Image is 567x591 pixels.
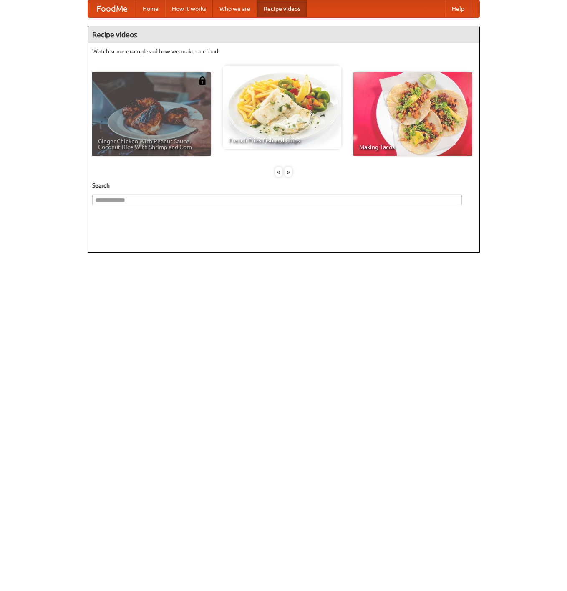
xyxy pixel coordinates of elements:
[353,72,472,156] a: Making Tacos
[229,137,335,143] span: French Fries Fish and Chips
[88,26,479,43] h4: Recipe videos
[88,0,136,17] a: FoodMe
[359,144,466,150] span: Making Tacos
[445,0,471,17] a: Help
[213,0,257,17] a: Who we are
[136,0,165,17] a: Home
[257,0,307,17] a: Recipe videos
[285,167,292,177] div: »
[223,66,341,149] a: French Fries Fish and Chips
[92,181,475,190] h5: Search
[198,76,207,85] img: 483408.png
[165,0,213,17] a: How it works
[92,47,475,56] p: Watch some examples of how we make our food!
[275,167,282,177] div: «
